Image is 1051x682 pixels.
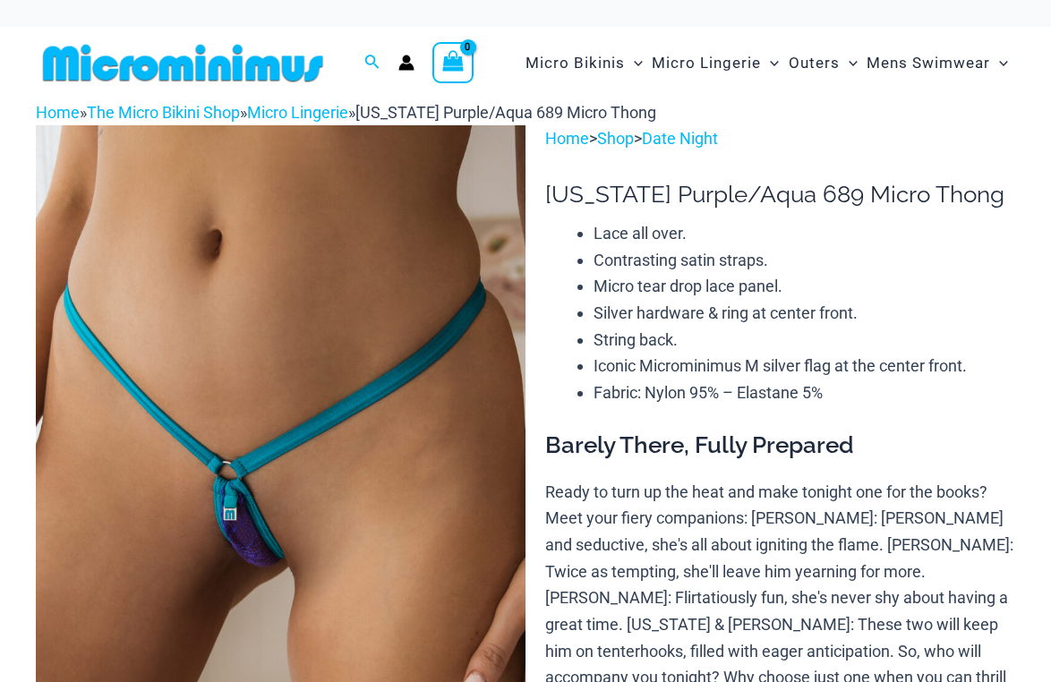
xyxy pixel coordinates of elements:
[594,327,1015,354] li: String back.
[545,431,1015,461] h3: Barely There, Fully Prepared
[432,42,474,83] a: View Shopping Cart, empty
[761,40,779,86] span: Menu Toggle
[521,36,647,90] a: Micro BikinisMenu ToggleMenu Toggle
[647,36,783,90] a: Micro LingerieMenu ToggleMenu Toggle
[545,181,1015,209] h1: [US_STATE] Purple/Aqua 689 Micro Thong
[789,40,840,86] span: Outers
[594,353,1015,379] li: Iconic Microminimus M silver flag at the center front.
[594,379,1015,406] li: Fabric: Nylon 95% – Elastane 5%
[594,220,1015,247] li: Lace all over.
[625,40,643,86] span: Menu Toggle
[867,40,990,86] span: Mens Swimwear
[355,103,656,122] span: [US_STATE] Purple/Aqua 689 Micro Thong
[642,129,718,148] a: Date Night
[545,129,589,148] a: Home
[594,273,1015,300] li: Micro tear drop lace panel.
[87,103,240,122] a: The Micro Bikini Shop
[36,103,656,122] span: » » »
[36,103,80,122] a: Home
[840,40,858,86] span: Menu Toggle
[652,40,761,86] span: Micro Lingerie
[862,36,1013,90] a: Mens SwimwearMenu ToggleMenu Toggle
[597,129,634,148] a: Shop
[525,40,625,86] span: Micro Bikinis
[364,52,380,74] a: Search icon link
[518,33,1015,93] nav: Site Navigation
[247,103,348,122] a: Micro Lingerie
[990,40,1008,86] span: Menu Toggle
[545,125,1015,152] p: > >
[398,55,414,71] a: Account icon link
[784,36,862,90] a: OutersMenu ToggleMenu Toggle
[36,43,330,83] img: MM SHOP LOGO FLAT
[594,247,1015,274] li: Contrasting satin straps.
[594,300,1015,327] li: Silver hardware & ring at center front.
